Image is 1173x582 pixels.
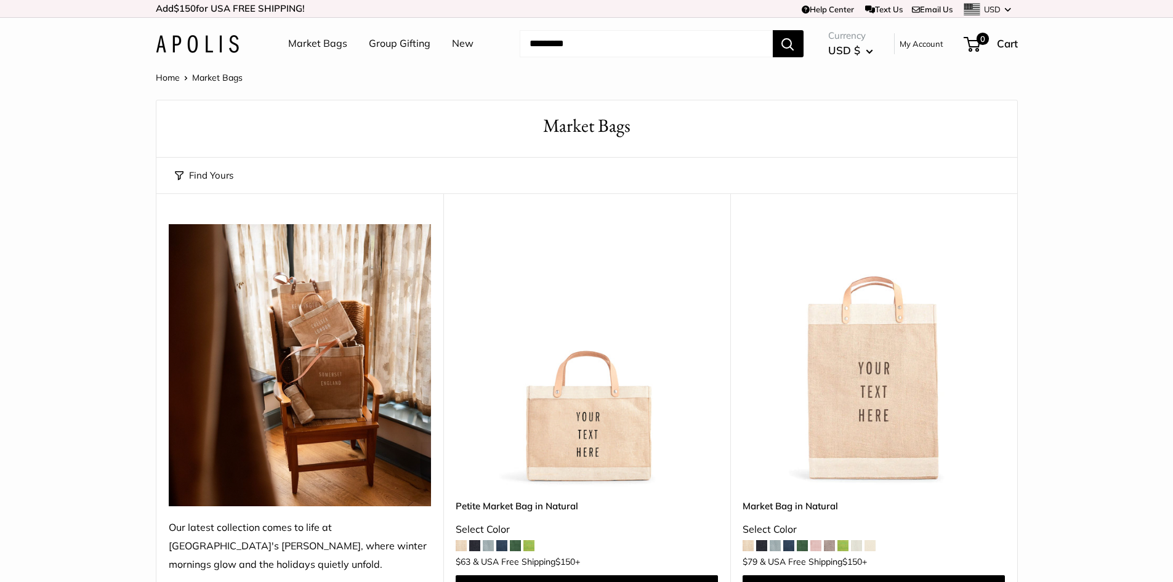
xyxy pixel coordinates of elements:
button: Search [773,30,804,57]
button: USD $ [828,41,873,60]
span: 0 [976,33,988,45]
span: Currency [828,27,873,44]
a: New [452,34,474,53]
button: Find Yours [175,167,233,184]
a: My Account [900,36,943,51]
a: Help Center [802,4,854,14]
div: Select Color [456,520,718,539]
img: Market Bag in Natural [743,224,1005,487]
span: Market Bags [192,72,243,83]
a: Text Us [865,4,903,14]
h1: Market Bags [175,113,999,139]
span: $79 [743,556,757,567]
input: Search... [520,30,773,57]
span: $63 [456,556,470,567]
div: Our latest collection comes to life at [GEOGRAPHIC_DATA]'s [PERSON_NAME], where winter mornings g... [169,519,431,574]
span: $150 [174,2,196,14]
a: 0 Cart [965,34,1018,54]
img: Apolis [156,35,239,53]
a: Market Bag in Natural [743,499,1005,513]
img: Petite Market Bag in Natural [456,224,718,487]
span: Cart [997,37,1018,50]
span: USD $ [828,44,860,57]
img: Our latest collection comes to life at UK's Estelle Manor, where winter mornings glow and the hol... [169,224,431,506]
a: Group Gifting [369,34,430,53]
span: $150 [555,556,575,567]
a: Home [156,72,180,83]
a: Market Bags [288,34,347,53]
nav: Breadcrumb [156,70,243,86]
a: Email Us [912,4,953,14]
a: Petite Market Bag in NaturalPetite Market Bag in Natural [456,224,718,487]
span: $150 [842,556,862,567]
span: & USA Free Shipping + [760,557,867,566]
a: Market Bag in NaturalMarket Bag in Natural [743,224,1005,487]
span: & USA Free Shipping + [473,557,580,566]
div: Select Color [743,520,1005,539]
a: Petite Market Bag in Natural [456,499,718,513]
span: USD [984,4,1001,14]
